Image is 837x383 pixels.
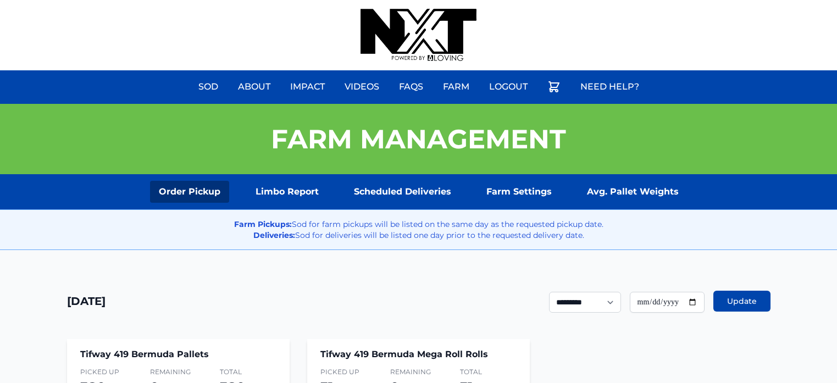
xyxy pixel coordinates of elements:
[390,368,447,376] span: Remaining
[247,181,328,203] a: Limbo Report
[345,181,460,203] a: Scheduled Deliveries
[220,368,276,376] span: Total
[150,368,207,376] span: Remaining
[574,74,646,100] a: Need Help?
[284,74,331,100] a: Impact
[361,9,476,62] img: nextdaysod.com Logo
[478,181,561,203] a: Farm Settings
[727,296,757,307] span: Update
[578,181,688,203] a: Avg. Pallet Weights
[483,74,534,100] a: Logout
[460,368,517,376] span: Total
[192,74,225,100] a: Sod
[436,74,476,100] a: Farm
[338,74,386,100] a: Videos
[67,293,106,309] h1: [DATE]
[231,74,277,100] a: About
[713,291,771,312] button: Update
[271,126,566,152] h1: Farm Management
[320,368,377,376] span: Picked Up
[80,368,137,376] span: Picked Up
[392,74,430,100] a: FAQs
[80,348,276,361] h4: Tifway 419 Bermuda Pallets
[150,181,229,203] a: Order Pickup
[234,219,292,229] strong: Farm Pickups:
[253,230,295,240] strong: Deliveries:
[320,348,517,361] h4: Tifway 419 Bermuda Mega Roll Rolls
